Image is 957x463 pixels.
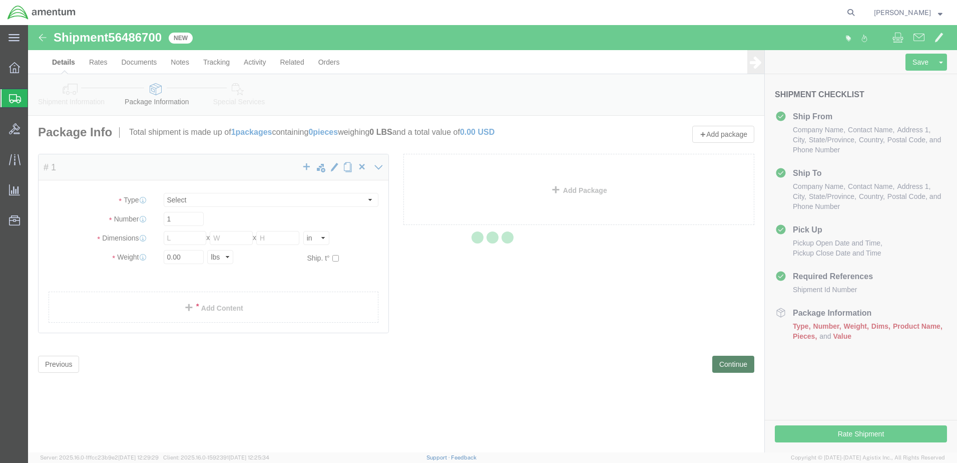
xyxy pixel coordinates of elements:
[426,454,451,460] a: Support
[874,7,931,18] span: Dennis McNamara
[229,454,269,460] span: [DATE] 12:25:34
[873,7,943,19] button: [PERSON_NAME]
[40,454,159,460] span: Server: 2025.16.0-1ffcc23b9e2
[118,454,159,460] span: [DATE] 12:29:29
[7,5,76,20] img: logo
[451,454,476,460] a: Feedback
[163,454,269,460] span: Client: 2025.16.0-1592391
[791,453,945,462] span: Copyright © [DATE]-[DATE] Agistix Inc., All Rights Reserved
